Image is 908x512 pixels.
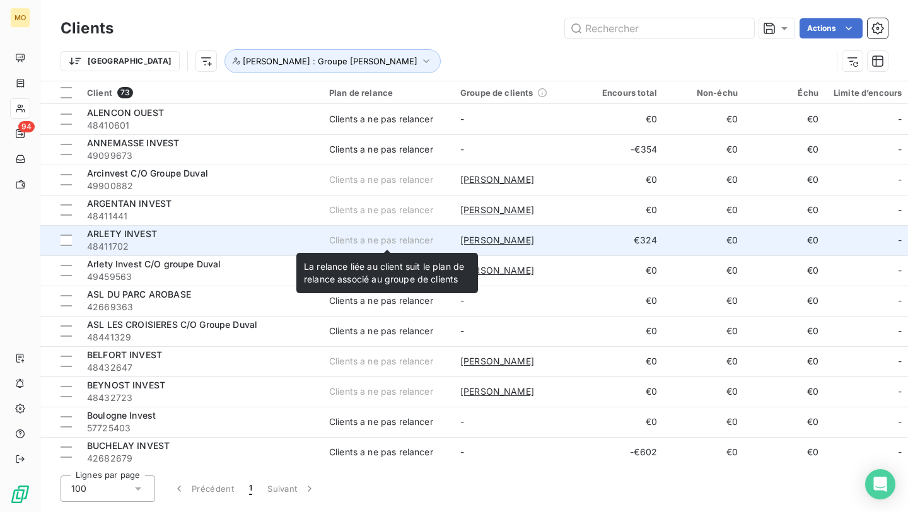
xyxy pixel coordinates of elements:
[898,234,902,247] span: -
[87,271,314,283] span: 49459563
[460,355,534,368] span: [PERSON_NAME]
[745,104,826,134] td: €0
[87,331,314,344] span: 48441329
[898,173,902,186] span: -
[584,286,665,316] td: €0
[584,316,665,346] td: €0
[898,264,902,277] span: -
[329,446,433,458] div: Clients a ne pas relancer
[745,195,826,225] td: €0
[665,407,745,437] td: €0
[745,376,826,407] td: €0
[87,452,314,465] span: 42682679
[329,143,433,156] div: Clients a ne pas relancer
[584,346,665,376] td: €0
[87,380,165,390] span: BEYNOST INVEST
[591,88,657,98] div: Encours total
[584,437,665,467] td: -€602
[665,255,745,286] td: €0
[898,446,902,458] span: -
[753,88,818,98] div: Échu
[224,49,441,73] button: [PERSON_NAME] : Groupe [PERSON_NAME]
[87,422,314,434] span: 57725403
[87,240,314,253] span: 48411702
[329,325,433,337] div: Clients a ne pas relancer
[329,385,433,398] div: Clients a ne pas relancer
[460,234,534,247] span: [PERSON_NAME]
[745,255,826,286] td: €0
[329,113,433,125] div: Clients a ne pas relancer
[460,88,533,98] span: Groupe de clients
[665,165,745,195] td: €0
[87,228,157,239] span: ARLETY INVEST
[87,392,314,404] span: 48432723
[87,168,208,178] span: Arcinvest C/O Groupe Duval
[87,440,170,451] span: BUCHELAY INVEST
[584,376,665,407] td: €0
[898,325,902,337] span: -
[584,255,665,286] td: €0
[745,437,826,467] td: €0
[249,482,252,495] span: 1
[87,289,191,300] span: ASL DU PARC AROBASE
[898,385,902,398] span: -
[460,264,534,277] span: [PERSON_NAME]
[87,210,314,223] span: 48411441
[665,225,745,255] td: €0
[800,18,863,38] button: Actions
[61,51,180,71] button: [GEOGRAPHIC_DATA]
[834,88,902,98] div: Limite d’encours
[584,104,665,134] td: €0
[87,410,156,421] span: Boulogne Invest
[745,165,826,195] td: €0
[460,325,464,336] span: -
[304,261,464,284] span: La relance liée au client suit le plan de relance associé au groupe de clients
[745,225,826,255] td: €0
[10,8,30,28] div: MO
[10,124,30,144] a: 94
[18,121,35,132] span: 94
[329,294,433,307] div: Clients a ne pas relancer
[87,119,314,132] span: 48410601
[87,301,314,313] span: 42669363
[898,204,902,216] span: -
[665,195,745,225] td: €0
[329,88,445,98] div: Plan de relance
[242,475,260,502] button: 1
[87,149,314,162] span: 49099673
[898,143,902,156] span: -
[329,234,433,247] div: Clients a ne pas relancer
[460,113,464,124] span: -
[584,225,665,255] td: €324
[460,385,534,398] span: [PERSON_NAME]
[87,361,314,374] span: 48432647
[898,355,902,368] span: -
[584,407,665,437] td: €0
[665,346,745,376] td: €0
[584,195,665,225] td: €0
[865,469,895,499] div: Open Intercom Messenger
[745,134,826,165] td: €0
[165,475,242,502] button: Précédent
[460,144,464,154] span: -
[745,286,826,316] td: €0
[10,484,30,504] img: Logo LeanPay
[87,137,179,148] span: ANNEMASSE INVEST
[87,198,172,209] span: ARGENTAN INVEST
[460,204,534,216] span: [PERSON_NAME]
[665,437,745,467] td: €0
[898,113,902,125] span: -
[898,416,902,428] span: -
[584,165,665,195] td: €0
[745,316,826,346] td: €0
[61,17,113,40] h3: Clients
[71,482,86,495] span: 100
[87,259,221,269] span: Arlety Invest C/O groupe Duval
[87,349,162,360] span: BELFORT INVEST
[329,355,433,368] div: Clients a ne pas relancer
[745,346,826,376] td: €0
[898,294,902,307] span: -
[87,180,314,192] span: 49900882
[329,416,433,428] div: Clients a ne pas relancer
[672,88,738,98] div: Non-échu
